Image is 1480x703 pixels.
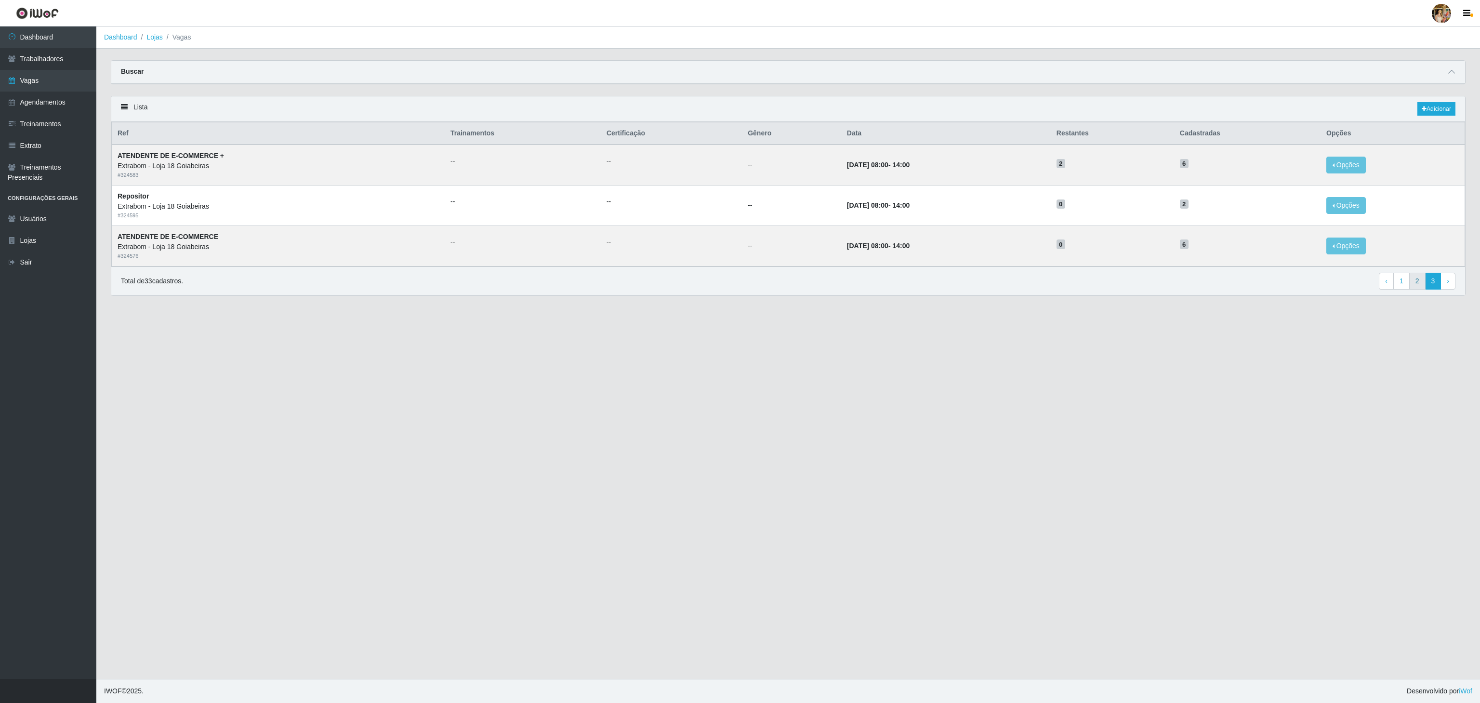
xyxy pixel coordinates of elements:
[104,687,122,695] span: IWOF
[1174,122,1321,145] th: Cadastradas
[742,145,841,185] td: --
[892,201,910,209] time: 14:00
[118,161,439,171] div: Extrabom - Loja 18 Goiabeiras
[607,197,736,207] ul: --
[121,276,183,286] p: Total de 33 cadastros.
[1379,273,1394,290] a: Previous
[847,161,910,169] strong: -
[450,237,595,247] ul: --
[445,122,601,145] th: Trainamentos
[450,156,595,166] ul: --
[111,96,1465,122] div: Lista
[118,201,439,212] div: Extrabom - Loja 18 Goiabeiras
[847,201,910,209] strong: -
[104,686,144,696] span: © 2025 .
[1326,197,1366,214] button: Opções
[1393,273,1410,290] a: 1
[450,197,595,207] ul: --
[1326,157,1366,173] button: Opções
[1321,122,1465,145] th: Opções
[1409,273,1426,290] a: 2
[607,156,736,166] ul: --
[118,171,439,179] div: # 324583
[847,242,910,250] strong: -
[104,33,137,41] a: Dashboard
[16,7,59,19] img: CoreUI Logo
[742,186,841,226] td: --
[1407,686,1472,696] span: Desenvolvido por
[1425,273,1441,290] a: 3
[163,32,191,42] li: Vagas
[1180,199,1189,209] span: 2
[146,33,162,41] a: Lojas
[601,122,742,145] th: Certificação
[1057,199,1065,209] span: 0
[112,122,445,145] th: Ref
[742,122,841,145] th: Gênero
[1180,159,1189,169] span: 6
[742,225,841,266] td: --
[118,212,439,220] div: # 324595
[1057,159,1065,169] span: 2
[847,242,888,250] time: [DATE] 08:00
[847,161,888,169] time: [DATE] 08:00
[1180,239,1189,249] span: 6
[118,192,149,200] strong: Repositor
[1447,277,1449,285] span: ›
[1051,122,1174,145] th: Restantes
[118,252,439,260] div: # 324576
[892,161,910,169] time: 14:00
[118,233,218,240] strong: ATENDENTE DE E-COMMERCE
[96,27,1480,49] nav: breadcrumb
[892,242,910,250] time: 14:00
[118,152,224,159] strong: ATENDENTE DE E-COMMERCE +
[1440,273,1455,290] a: Next
[118,242,439,252] div: Extrabom - Loja 18 Goiabeiras
[607,237,736,247] ul: --
[1385,277,1387,285] span: ‹
[1057,239,1065,249] span: 0
[847,201,888,209] time: [DATE] 08:00
[1379,273,1455,290] nav: pagination
[841,122,1051,145] th: Data
[1459,687,1472,695] a: iWof
[121,67,144,75] strong: Buscar
[1326,238,1366,254] button: Opções
[1417,102,1455,116] a: Adicionar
